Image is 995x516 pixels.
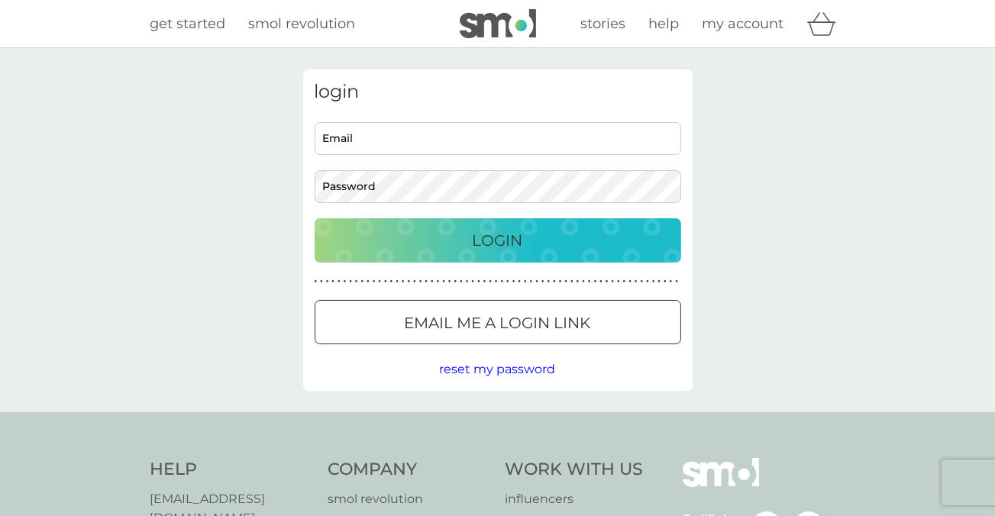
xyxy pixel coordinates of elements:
p: ● [344,278,347,285]
p: Email me a login link [405,311,591,335]
img: smol [683,458,759,510]
img: smol [460,9,536,38]
p: ● [489,278,492,285]
p: ● [331,278,334,285]
p: ● [628,278,632,285]
h4: Company [328,458,490,482]
p: ● [355,278,358,285]
a: stories [581,13,626,35]
p: ● [442,278,445,285]
p: ● [501,278,504,285]
p: ● [611,278,614,285]
p: ● [670,278,673,285]
p: ● [506,278,509,285]
p: ● [431,278,434,285]
p: ● [373,278,376,285]
p: ● [361,278,364,285]
p: ● [675,278,678,285]
p: ● [495,278,498,285]
p: ● [326,278,329,285]
p: ● [548,278,551,285]
p: ● [419,278,422,285]
p: ● [320,278,323,285]
button: Email me a login link [315,300,681,344]
p: ● [657,278,661,285]
p: ● [606,278,609,285]
p: ● [483,278,486,285]
p: ● [425,278,428,285]
div: basket [807,8,845,39]
p: ● [390,278,393,285]
span: reset my password [440,362,556,376]
p: ● [413,278,416,285]
span: help [649,15,680,32]
p: ● [460,278,463,285]
a: smol revolution [328,489,490,509]
p: ● [448,278,451,285]
a: help [649,13,680,35]
p: ● [635,278,638,285]
p: ● [588,278,591,285]
a: influencers [506,489,644,509]
p: ● [524,278,527,285]
p: ● [437,278,440,285]
p: ● [564,278,567,285]
p: ● [664,278,667,285]
p: ● [599,278,602,285]
h4: Work With Us [506,458,644,482]
p: ● [477,278,480,285]
p: ● [518,278,521,285]
p: ● [402,278,405,285]
p: Login [473,228,523,253]
span: smol revolution [249,15,356,32]
a: my account [703,13,784,35]
p: ● [582,278,585,285]
p: ● [553,278,556,285]
a: smol revolution [249,13,356,35]
p: ● [315,278,318,285]
p: ● [454,278,457,285]
p: ● [396,278,399,285]
p: ● [367,278,370,285]
p: ● [577,278,580,285]
p: ● [349,278,352,285]
p: ● [408,278,411,285]
p: ● [559,278,562,285]
p: ● [594,278,597,285]
button: reset my password [440,360,556,379]
p: ● [338,278,341,285]
h4: Help [150,458,313,482]
p: ● [471,278,474,285]
p: ● [652,278,655,285]
p: ● [641,278,644,285]
p: ● [530,278,533,285]
button: Login [315,218,681,263]
p: ● [535,278,538,285]
p: ● [466,278,469,285]
span: my account [703,15,784,32]
span: stories [581,15,626,32]
p: ● [384,278,387,285]
p: ● [570,278,573,285]
p: ● [617,278,620,285]
p: ● [646,278,649,285]
a: get started [150,13,226,35]
p: ● [623,278,626,285]
p: ● [378,278,381,285]
h3: login [315,81,681,103]
p: ● [541,278,544,285]
p: ● [512,278,515,285]
span: get started [150,15,226,32]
